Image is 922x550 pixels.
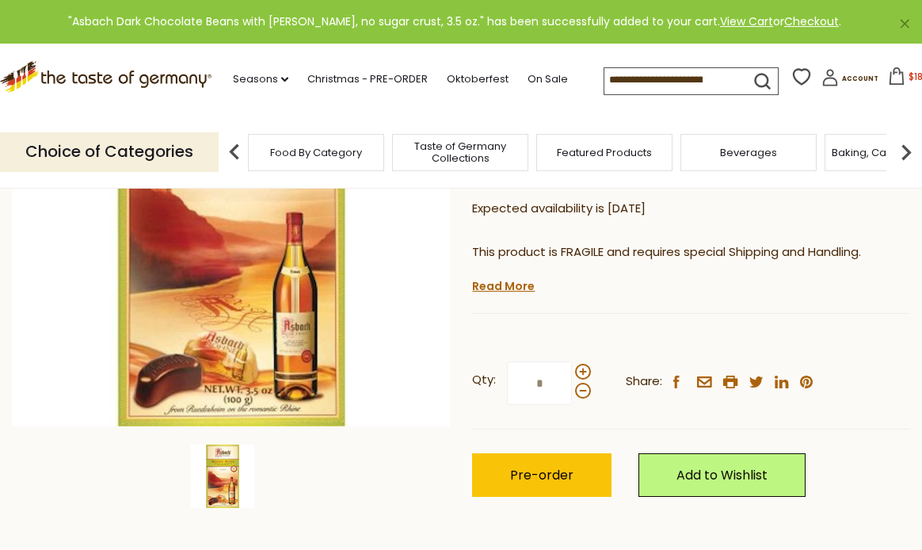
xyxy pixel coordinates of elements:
a: Add to Wishlist [638,453,806,497]
span: Pre-order [510,466,573,484]
img: next arrow [890,136,922,168]
a: Checkout [784,13,839,29]
a: Beverages [720,147,777,159]
span: Share: [626,372,662,391]
a: × [900,19,909,29]
img: Asbach Dark Chocolate Beans with Brandy in Small Gift Box (no sugar crust) [191,445,254,508]
div: "Asbach Dark Chocolate Beans with [PERSON_NAME], no sugar crust, 3.5 oz." has been successfully a... [13,13,897,31]
a: On Sale [528,71,568,88]
a: Read More [472,278,535,294]
li: We will ship this product in heat-protective, cushioned packaging and ice during warm weather mon... [487,274,910,294]
a: Seasons [233,71,288,88]
a: View Cart [720,13,773,29]
p: This product is FRAGILE and requires special Shipping and Handling. [472,243,910,262]
a: Food By Category [270,147,362,159]
button: Pre-order [472,453,611,497]
a: Taste of Germany Collections [397,140,524,164]
img: previous arrow [219,136,250,168]
a: Oktoberfest [447,71,509,88]
strong: Qty: [472,370,496,390]
span: Account [842,74,878,83]
p: Expected availability is [DATE] [472,199,910,219]
a: Christmas - PRE-ORDER [307,71,428,88]
input: Qty: [507,361,572,405]
a: Account [821,69,878,92]
a: Featured Products [557,147,652,159]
